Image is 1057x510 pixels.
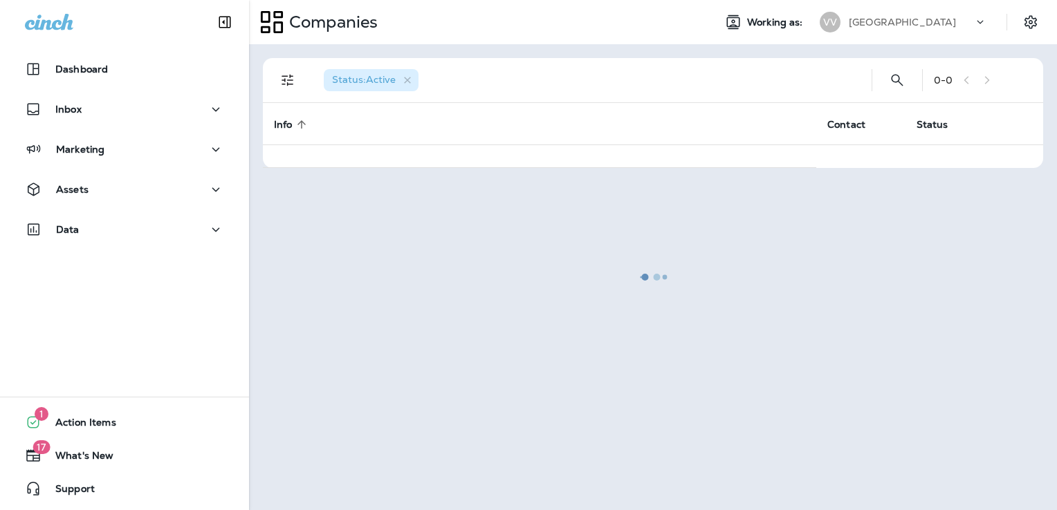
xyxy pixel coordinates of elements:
span: Action Items [42,417,116,433]
span: What's New [42,450,113,466]
button: Support [14,475,235,502]
p: Inbox [55,104,82,115]
p: Marketing [56,144,104,155]
span: Working as: [747,17,806,28]
button: 1Action Items [14,408,235,436]
button: 17What's New [14,442,235,469]
p: [GEOGRAPHIC_DATA] [849,17,956,28]
span: Support [42,483,95,500]
div: VV [820,12,840,32]
button: Settings [1018,10,1043,35]
button: Inbox [14,95,235,123]
button: Marketing [14,135,235,163]
button: Collapse Sidebar [205,8,244,36]
p: Companies [284,12,378,32]
button: Dashboard [14,55,235,83]
p: Data [56,224,80,235]
p: Assets [56,184,89,195]
span: 1 [35,407,48,421]
button: Data [14,216,235,243]
p: Dashboard [55,64,108,75]
button: Assets [14,176,235,203]
span: 17 [33,440,50,454]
